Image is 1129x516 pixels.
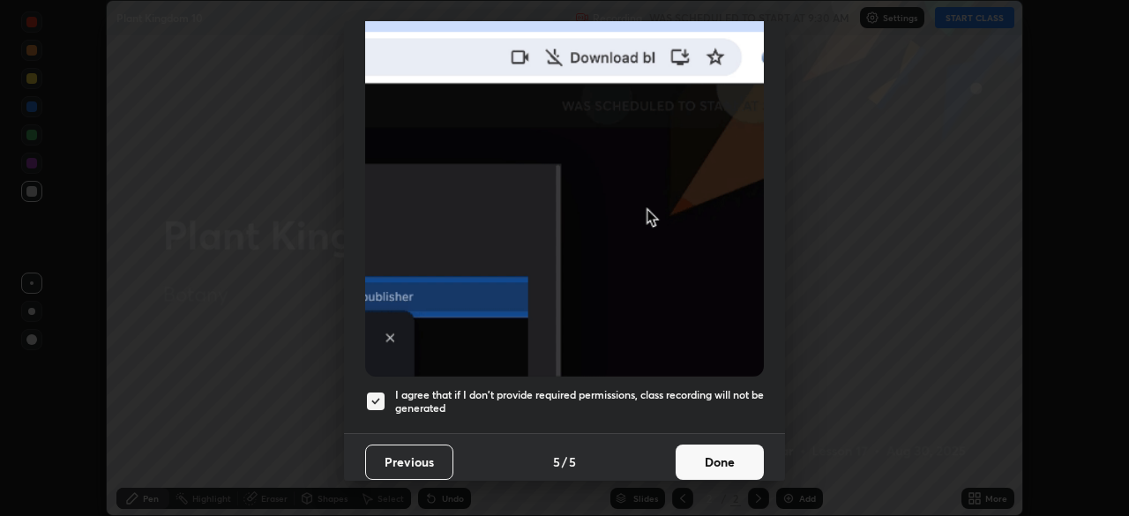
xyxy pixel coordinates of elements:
[562,452,567,471] h4: /
[676,445,764,480] button: Done
[553,452,560,471] h4: 5
[395,388,764,415] h5: I agree that if I don't provide required permissions, class recording will not be generated
[569,452,576,471] h4: 5
[365,445,453,480] button: Previous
